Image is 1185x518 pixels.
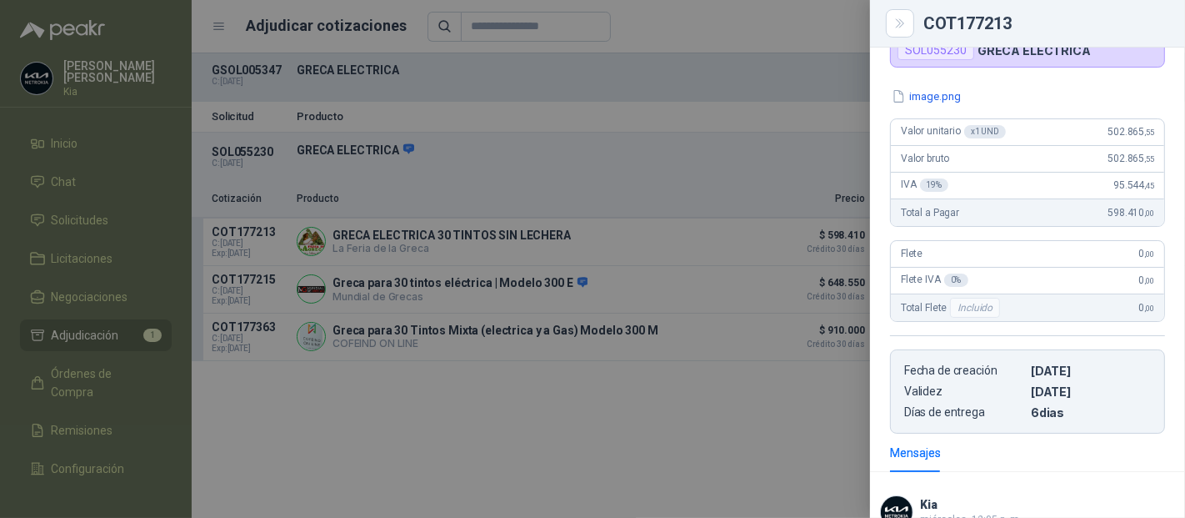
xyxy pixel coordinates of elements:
p: [DATE] [1031,385,1151,399]
div: 0 % [944,274,968,287]
span: ,00 [1144,209,1154,218]
span: Flete IVA [901,274,968,287]
div: 19 % [920,179,949,192]
span: 95.544 [1113,179,1154,191]
span: ,45 [1144,181,1154,190]
span: ,55 [1144,154,1154,163]
p: Validez [904,385,1024,399]
div: SOL055230 [897,40,974,60]
span: 502.865 [1107,153,1154,164]
p: [DATE] [1031,364,1151,378]
span: 0 [1139,274,1154,286]
span: 0 [1139,248,1154,259]
p: Días de entrega [904,405,1024,420]
h3: Kia [920,500,937,510]
span: Valor unitario [901,125,1006,138]
span: Total a Pagar [901,207,959,219]
button: Close [890,13,910,33]
p: 6 dias [1031,405,1151,420]
span: Flete [901,248,922,259]
span: 502.865 [1107,126,1154,138]
span: Total Flete [901,298,1003,318]
span: ,00 [1144,249,1154,259]
div: Incluido [950,298,1000,318]
span: Valor bruto [901,153,949,164]
span: ,55 [1144,128,1154,137]
span: 598.410 [1107,207,1154,219]
p: GRECA ELECTRICA [977,43,1091,58]
span: ,00 [1144,304,1154,313]
button: image.png [890,88,962,105]
span: IVA [901,179,948,192]
div: x 1 UND [964,125,1006,138]
span: ,00 [1144,276,1154,285]
div: COT177213 [923,15,1165,32]
div: Mensajes [890,444,941,462]
p: Fecha de creación [904,364,1024,378]
span: 0 [1139,302,1154,314]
